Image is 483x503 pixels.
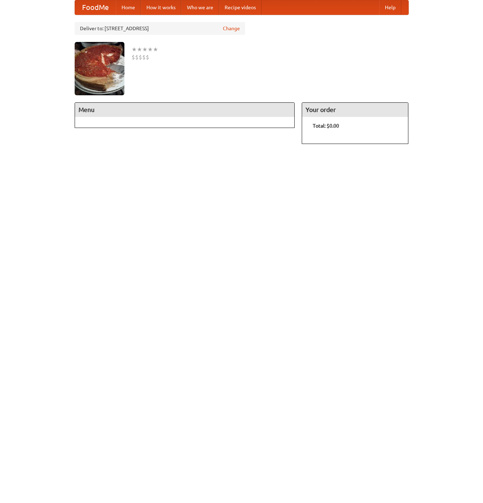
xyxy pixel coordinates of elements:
li: ★ [142,46,147,53]
li: $ [132,53,135,61]
a: Help [379,0,401,15]
a: FoodMe [75,0,116,15]
li: ★ [137,46,142,53]
li: $ [146,53,149,61]
li: $ [135,53,139,61]
a: Home [116,0,141,15]
li: $ [139,53,142,61]
li: ★ [132,46,137,53]
a: How it works [141,0,181,15]
li: $ [142,53,146,61]
img: angular.jpg [75,42,124,95]
h4: Menu [75,103,295,117]
li: ★ [147,46,153,53]
a: Change [223,25,240,32]
a: Recipe videos [219,0,262,15]
h4: Your order [302,103,408,117]
a: Who we are [181,0,219,15]
li: ★ [153,46,158,53]
div: Deliver to: [STREET_ADDRESS] [75,22,245,35]
b: Total: $0.00 [313,123,339,129]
